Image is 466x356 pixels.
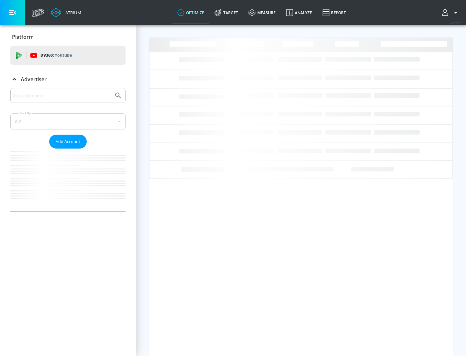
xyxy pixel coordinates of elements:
a: optimize [172,1,209,24]
span: v 4.24.0 [450,21,460,25]
div: A-Z [10,113,126,129]
a: Report [317,1,351,24]
div: Atrium [63,10,81,16]
a: Analyze [281,1,317,24]
a: Atrium [51,8,81,17]
span: Add Account [56,138,80,145]
button: Add Account [49,135,87,149]
p: Platform [12,33,34,40]
a: Target [209,1,243,24]
div: Advertiser [10,88,126,211]
a: measure [243,1,281,24]
p: Youtube [55,52,72,59]
div: Advertiser [10,70,126,88]
label: Sort By [18,111,32,115]
nav: list of Advertiser [10,149,126,211]
div: Platform [10,28,126,46]
p: Advertiser [21,76,47,83]
div: DV360: Youtube [10,46,126,65]
p: DV360: [40,52,72,59]
input: Search by name [13,91,111,100]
